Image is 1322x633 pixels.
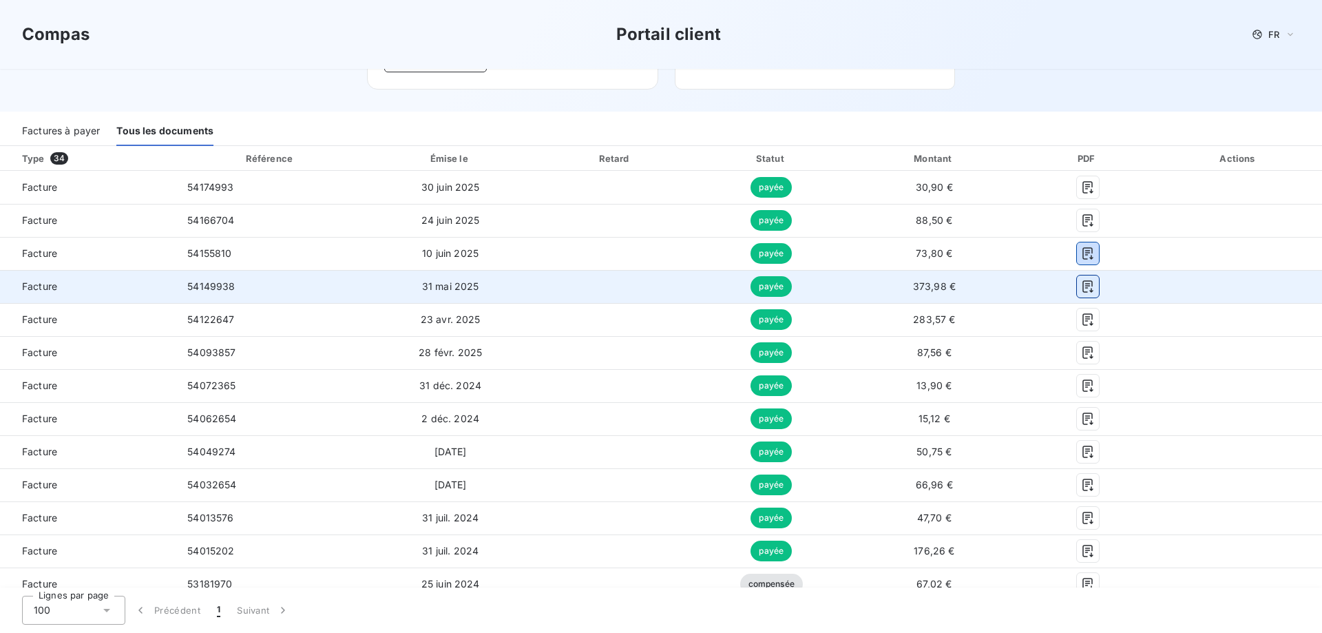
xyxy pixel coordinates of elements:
span: 54174993 [187,181,233,193]
div: Actions [1158,152,1319,165]
span: 53181970 [187,578,232,590]
span: 54093857 [187,346,235,358]
span: 66,96 € [916,479,953,490]
span: 54032654 [187,479,236,490]
span: 54072365 [187,380,235,391]
span: 13,90 € [916,380,952,391]
button: Suivant [229,596,298,625]
span: [DATE] [434,446,467,457]
div: Référence [246,153,293,164]
span: 31 mai 2025 [422,280,479,292]
span: 54015202 [187,545,234,557]
span: 1 [217,603,220,617]
div: Émise le [367,152,534,165]
span: payée [751,375,792,396]
span: payée [751,276,792,297]
div: Retard [539,152,691,165]
span: payée [751,342,792,363]
span: Facture [11,478,165,492]
span: 100 [34,603,50,617]
span: compensée [740,574,803,594]
span: Facture [11,180,165,194]
span: 54013576 [187,512,233,523]
span: 88,50 € [916,214,952,226]
span: Facture [11,346,165,360]
span: payée [751,210,792,231]
span: 283,57 € [913,313,955,325]
div: Factures à payer [22,117,100,146]
span: 31 juil. 2024 [422,545,479,557]
span: Facture [11,313,165,326]
span: 47,70 € [917,512,952,523]
span: 28 févr. 2025 [419,346,482,358]
span: 31 juil. 2024 [422,512,479,523]
div: Tous les documents [116,117,213,146]
span: 54149938 [187,280,235,292]
span: 15,12 € [919,413,950,424]
span: payée [751,508,792,528]
div: Montant [851,152,1017,165]
div: Statut [697,152,846,165]
span: Facture [11,445,165,459]
button: 1 [209,596,229,625]
span: Facture [11,379,165,393]
span: [DATE] [434,479,467,490]
span: Facture [11,412,165,426]
span: 2 déc. 2024 [421,413,479,424]
span: 54166704 [187,214,234,226]
span: 25 juin 2024 [421,578,480,590]
span: 50,75 € [916,446,952,457]
span: Facture [11,214,165,227]
span: 54049274 [187,446,235,457]
span: 30,90 € [916,181,953,193]
span: payée [751,442,792,462]
span: 10 juin 2025 [422,247,479,259]
h3: Portail client [616,22,721,47]
div: PDF [1023,152,1153,165]
span: 30 juin 2025 [421,181,480,193]
span: 73,80 € [916,247,952,259]
span: 54155810 [187,247,231,259]
span: payée [751,408,792,429]
div: Type [14,152,174,165]
span: Facture [11,247,165,260]
span: 67,02 € [916,578,952,590]
span: Facture [11,280,165,293]
span: 31 déc. 2024 [419,380,481,391]
span: 87,56 € [917,346,952,358]
span: 34 [50,152,68,165]
h3: Compas [22,22,90,47]
span: Facture [11,544,165,558]
span: 54122647 [187,313,234,325]
span: payée [751,541,792,561]
span: payée [751,475,792,495]
span: payée [751,309,792,330]
span: 373,98 € [913,280,956,292]
span: payée [751,177,792,198]
span: 176,26 € [914,545,954,557]
span: 23 avr. 2025 [421,313,481,325]
span: 54062654 [187,413,236,424]
button: Précédent [125,596,209,625]
span: Facture [11,511,165,525]
span: Facture [11,577,165,591]
span: 24 juin 2025 [421,214,480,226]
span: payée [751,243,792,264]
span: FR [1268,29,1279,40]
